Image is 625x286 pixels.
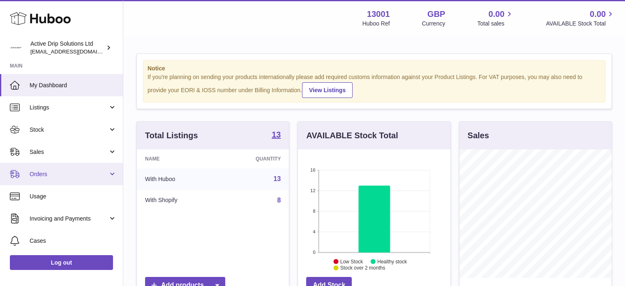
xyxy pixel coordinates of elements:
div: If you're planning on sending your products internationally please add required customs informati... [148,73,601,98]
text: 4 [313,229,316,234]
span: My Dashboard [30,81,117,89]
text: Stock over 2 months [340,265,385,271]
img: info@activedrip.com [10,42,22,54]
td: With Shopify [137,190,219,211]
span: Listings [30,104,108,112]
a: 0.00 AVAILABLE Stock Total [546,9,615,28]
strong: GBP [427,9,445,20]
a: 13 [274,175,281,182]
span: 0.00 [489,9,505,20]
th: Quantity [219,149,289,168]
a: 0.00 Total sales [477,9,514,28]
a: Log out [10,255,113,270]
h3: AVAILABLE Stock Total [306,130,398,141]
span: Stock [30,126,108,134]
text: 8 [313,209,316,214]
span: Usage [30,193,117,200]
h3: Total Listings [145,130,198,141]
a: 8 [277,197,281,204]
div: Huboo Ref [362,20,390,28]
td: With Huboo [137,168,219,190]
th: Name [137,149,219,168]
span: Cases [30,237,117,245]
text: Low Stock [340,258,363,264]
strong: Notice [148,65,601,72]
span: Invoicing and Payments [30,215,108,223]
h3: Sales [468,130,489,141]
span: Orders [30,170,108,178]
strong: 13 [272,130,281,139]
div: Currency [422,20,445,28]
text: 12 [311,188,316,193]
text: 16 [311,167,316,172]
span: [EMAIL_ADDRESS][DOMAIN_NAME] [30,48,121,55]
text: Healthy stock [377,258,407,264]
strong: 13001 [367,9,390,20]
span: Sales [30,148,108,156]
span: 0.00 [590,9,606,20]
span: Total sales [477,20,514,28]
a: 13 [272,130,281,140]
a: View Listings [302,82,353,98]
div: Active Drip Solutions Ltd [30,40,104,56]
span: AVAILABLE Stock Total [546,20,615,28]
text: 0 [313,250,316,255]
